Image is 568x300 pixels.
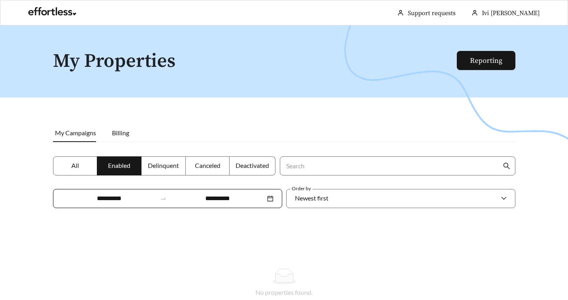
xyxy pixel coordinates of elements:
span: Billing [112,129,129,136]
span: Canceled [195,162,220,169]
button: Reporting [457,51,515,70]
span: swap-right [160,195,167,202]
span: to [160,195,167,202]
span: Delinquent [148,162,179,169]
span: Ivi [PERSON_NAME] [482,9,540,17]
div: No properties found. [63,288,506,297]
span: Deactivated [236,162,269,169]
span: search [503,162,510,169]
a: Support requests [408,9,456,17]
span: Newest first [295,194,328,202]
span: Enabled [108,162,130,169]
a: Reporting [470,56,502,65]
span: My Campaigns [55,129,96,136]
h1: My Properties [53,51,458,72]
span: All [71,162,79,169]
